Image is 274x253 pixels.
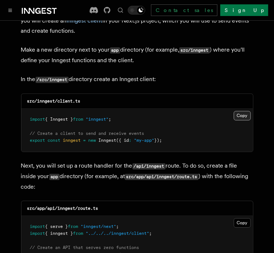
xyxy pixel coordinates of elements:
[30,138,45,143] span: export
[68,224,78,229] span: from
[234,111,251,120] button: Copy
[21,74,253,85] p: In the directory create an Inngest client:
[48,138,61,143] span: const
[73,231,83,236] span: from
[150,231,152,236] span: ;
[234,218,251,228] button: Copy
[125,174,199,180] code: src/app/api/inngest/route.ts
[89,138,96,143] span: new
[116,224,119,229] span: ;
[21,161,253,192] p: Next, you will set up a route handler for the route. To do so, create a file inside your director...
[45,224,68,229] span: { serve }
[67,17,103,24] a: Inngest client
[36,77,69,83] code: /src/inngest
[30,131,144,136] span: // Create a client to send and receive events
[45,117,73,122] span: { Inngest }
[30,224,45,229] span: import
[30,117,45,122] span: import
[81,224,116,229] span: "inngest/next"
[45,231,73,236] span: { inngest }
[30,231,45,236] span: import
[129,138,132,143] span: :
[128,6,145,15] button: Toggle dark mode
[132,163,165,169] code: /api/inngest
[63,138,81,143] span: inngest
[99,138,116,143] span: Inngest
[27,206,98,211] code: src/app/api/inngest/route.ts
[151,4,217,16] a: Contact sales
[27,99,81,104] code: src/inngest/client.ts
[49,174,60,180] code: app
[6,6,15,15] button: Toggle navigation
[116,138,129,143] span: ({ id
[86,117,109,122] span: "inngest"
[134,138,155,143] span: "my-app"
[220,4,268,16] a: Sign Up
[30,245,139,250] span: // Create an API that serves zero functions
[21,45,253,65] p: Make a new directory next to your directory (for example, ) where you'll define your Inngest func...
[86,231,150,236] span: "../../../inngest/client"
[179,47,210,53] code: src/inngest
[83,138,86,143] span: =
[73,117,83,122] span: from
[110,47,120,53] code: app
[155,138,162,143] span: });
[116,6,125,15] button: Find something...
[109,117,111,122] span: ;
